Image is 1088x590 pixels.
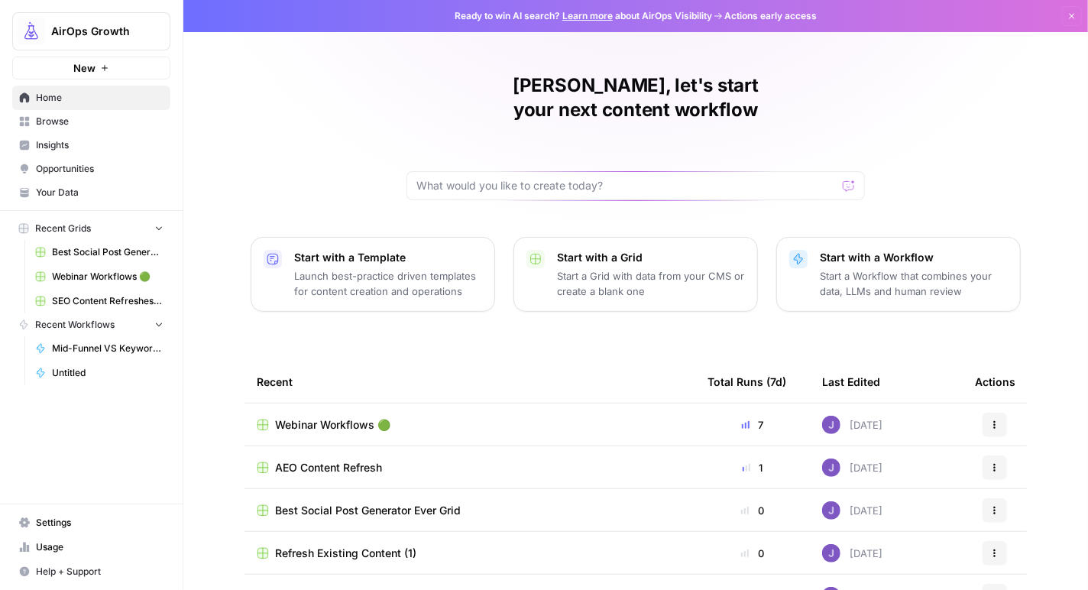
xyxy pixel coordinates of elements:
a: Untitled [28,361,170,385]
button: New [12,57,170,79]
span: Mid-Funnel VS Keyword Research [52,342,164,355]
input: What would you like to create today? [416,178,837,193]
span: SEO Content Refreshes 🟢 [52,294,164,308]
p: Launch best-practice driven templates for content creation and operations [294,268,482,299]
span: Your Data [36,186,164,199]
span: Recent Grids [35,222,91,235]
span: Ready to win AI search? about AirOps Visibility [455,9,712,23]
a: Refresh Existing Content (1) [257,546,683,561]
div: [DATE] [822,544,882,562]
a: Home [12,86,170,110]
div: [DATE] [822,416,882,434]
a: SEO Content Refreshes 🟢 [28,289,170,313]
h1: [PERSON_NAME], let's start your next content workflow [406,73,865,122]
div: Total Runs (7d) [708,361,786,403]
img: ubsf4auoma5okdcylokeqxbo075l [822,501,840,520]
span: Actions early access [724,9,817,23]
img: AirOps Growth Logo [18,18,45,45]
img: ubsf4auoma5okdcylokeqxbo075l [822,544,840,562]
span: Best Social Post Generator Ever Grid [52,245,164,259]
img: ubsf4auoma5okdcylokeqxbo075l [822,416,840,434]
span: New [73,60,96,76]
span: Untitled [52,366,164,380]
span: AirOps Growth [51,24,144,39]
a: Best Social Post Generator Ever Grid [257,503,683,518]
p: Start with a Grid [557,250,745,265]
p: Start with a Template [294,250,482,265]
div: 0 [708,503,798,518]
span: Best Social Post Generator Ever Grid [275,503,461,518]
span: Insights [36,138,164,152]
span: AEO Content Refresh [275,460,382,475]
a: Browse [12,109,170,134]
a: Usage [12,535,170,559]
div: [DATE] [822,459,882,477]
span: Settings [36,516,164,530]
button: Recent Workflows [12,313,170,336]
button: Workspace: AirOps Growth [12,12,170,50]
a: Best Social Post Generator Ever Grid [28,240,170,264]
img: ubsf4auoma5okdcylokeqxbo075l [822,459,840,477]
span: Browse [36,115,164,128]
button: Help + Support [12,559,170,584]
span: Refresh Existing Content (1) [275,546,416,561]
button: Start with a TemplateLaunch best-practice driven templates for content creation and operations [251,237,495,312]
button: Start with a GridStart a Grid with data from your CMS or create a blank one [513,237,758,312]
span: Home [36,91,164,105]
button: Start with a WorkflowStart a Workflow that combines your data, LLMs and human review [776,237,1021,312]
div: 7 [708,417,798,433]
a: Your Data [12,180,170,205]
div: 0 [708,546,798,561]
a: Webinar Workflows 🟢 [257,417,683,433]
span: Help + Support [36,565,164,579]
a: Settings [12,511,170,535]
a: Opportunities [12,157,170,181]
span: Opportunities [36,162,164,176]
div: Recent [257,361,683,403]
span: Usage [36,540,164,554]
span: Recent Workflows [35,318,115,332]
button: Recent Grids [12,217,170,240]
p: Start with a Workflow [820,250,1008,265]
a: AEO Content Refresh [257,460,683,475]
div: Actions [975,361,1015,403]
div: 1 [708,460,798,475]
div: [DATE] [822,501,882,520]
span: Webinar Workflows 🟢 [275,417,390,433]
a: Webinar Workflows 🟢 [28,264,170,289]
p: Start a Grid with data from your CMS or create a blank one [557,268,745,299]
a: Mid-Funnel VS Keyword Research [28,336,170,361]
span: Webinar Workflows 🟢 [52,270,164,284]
p: Start a Workflow that combines your data, LLMs and human review [820,268,1008,299]
a: Insights [12,133,170,157]
a: Learn more [562,10,613,21]
div: Last Edited [822,361,880,403]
